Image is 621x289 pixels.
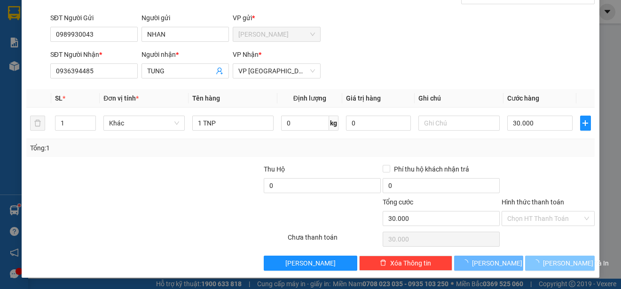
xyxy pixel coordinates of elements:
div: Tổng: 1 [30,143,240,153]
div: SĐT Người Nhận [50,49,138,60]
span: delete [380,259,386,267]
span: [PERSON_NAME] [285,258,336,268]
button: plus [580,116,591,131]
span: [PERSON_NAME] [472,258,522,268]
button: [PERSON_NAME] [264,256,357,271]
span: Phí thu hộ khách nhận trả [390,164,473,174]
span: loading [533,259,543,266]
span: user-add [216,67,223,75]
span: Tổng cước [383,198,413,206]
span: Giá trị hàng [346,94,381,102]
button: deleteXóa Thông tin [359,256,452,271]
span: SL [55,94,63,102]
input: Ghi Chú [418,116,500,131]
input: VD: Bàn, Ghế [192,116,274,131]
div: Chưa thanh toán [287,232,382,249]
span: Nhận: [91,9,113,19]
div: VP gửi [233,13,320,23]
span: kg [329,116,338,131]
div: SĐT Người Gửi [50,13,138,23]
span: Chưa cước : [89,63,132,73]
span: [PERSON_NAME] và In [543,258,609,268]
div: 0915765078 [91,42,187,55]
div: [PERSON_NAME] [8,8,84,29]
span: VP Sài Gòn [238,64,314,78]
div: 0889943979 [8,40,84,54]
span: Cước hàng [507,94,539,102]
span: Thu Hộ [264,165,285,173]
div: VP [GEOGRAPHIC_DATA] [91,8,187,31]
span: Xóa Thông tin [390,258,431,268]
button: [PERSON_NAME] [454,256,524,271]
label: Hình thức thanh toán [502,198,564,206]
span: Gửi: [8,8,23,18]
div: Người gửi [141,13,229,23]
span: Định lượng [293,94,326,102]
th: Ghi chú [415,89,503,108]
button: delete [30,116,45,131]
button: [PERSON_NAME] và In [525,256,595,271]
span: Tên hàng [192,94,220,102]
div: LUÂN [8,29,84,40]
span: loading [462,259,472,266]
div: 20.000 [89,61,188,74]
span: plus [581,119,590,127]
div: Người nhận [141,49,229,60]
div: HUNG [91,31,187,42]
span: Khác [109,116,179,130]
span: VP Nhận [233,51,259,58]
span: VP Cao Tốc [238,27,314,41]
span: Đơn vị tính [103,94,139,102]
input: 0 [346,116,411,131]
